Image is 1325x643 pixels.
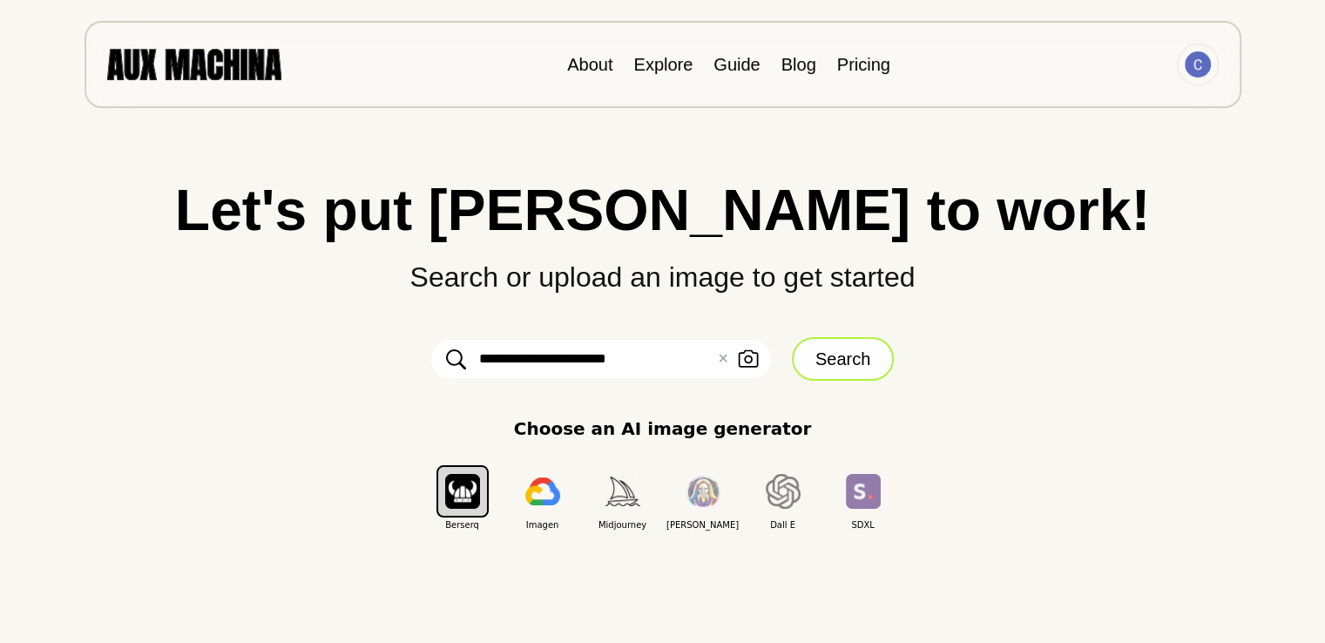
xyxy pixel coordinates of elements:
img: Avatar [1185,51,1211,78]
p: Choose an AI image generator [514,416,812,442]
img: SDXL [846,474,881,508]
img: AUX MACHINA [107,49,281,79]
button: Search [792,337,894,381]
h1: Let's put [PERSON_NAME] to work! [35,181,1290,239]
img: Berserq [445,474,480,508]
a: Guide [713,55,760,74]
a: About [567,55,612,74]
img: Midjourney [605,477,640,505]
span: Dall E [743,518,823,531]
a: Pricing [837,55,890,74]
img: Leonardo [686,476,720,508]
button: ✕ [717,349,728,369]
p: Search or upload an image to get started [35,239,1290,298]
img: Imagen [525,477,560,505]
span: Berserq [423,518,503,531]
a: Blog [781,55,816,74]
span: Imagen [503,518,583,531]
span: Midjourney [583,518,663,531]
span: [PERSON_NAME] [663,518,743,531]
img: Dall E [766,474,801,509]
span: SDXL [823,518,903,531]
a: Explore [633,55,693,74]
